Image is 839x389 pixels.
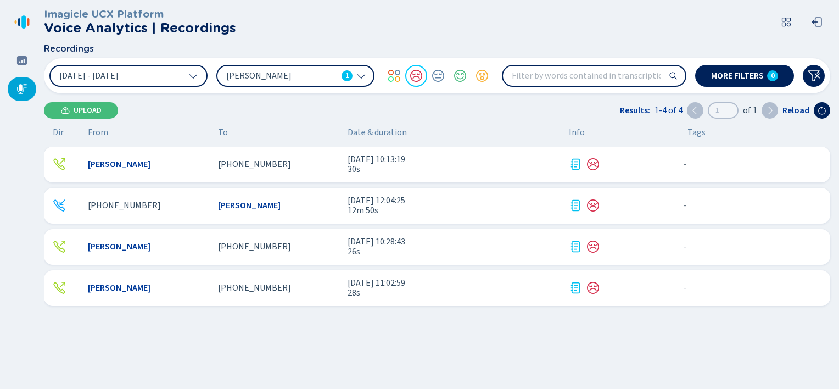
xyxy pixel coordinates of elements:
[44,44,94,54] span: Recordings
[803,65,825,87] button: Clear filters
[569,158,582,171] svg: journal-text
[683,159,686,169] span: No tags assigned
[569,281,582,294] svg: journal-text
[586,281,600,294] div: Negative sentiment
[782,105,809,115] span: Reload
[74,106,102,115] span: Upload
[762,102,778,119] button: Next page
[687,102,703,119] button: Previous page
[8,48,36,73] div: Dashboard
[586,199,600,212] div: Negative sentiment
[683,242,686,252] span: No tags assigned
[586,158,600,171] svg: icon-emoji-sad
[655,105,683,115] span: 1-4 of 4
[53,281,66,294] svg: telephone-outbound
[818,106,826,115] svg: arrow-clockwise
[683,201,686,210] span: No tags assigned
[711,71,764,80] span: More filters
[348,164,560,174] span: 30s
[44,20,236,36] h2: Voice Analytics | Recordings
[8,77,36,101] div: Recordings
[765,106,774,115] svg: chevron-right
[687,127,706,137] span: Tags
[53,199,66,212] svg: telephone-inbound
[218,127,228,137] span: To
[569,158,582,171] div: Transcription available
[586,281,600,294] svg: icon-emoji-sad
[586,240,600,253] svg: icon-emoji-sad
[218,283,291,293] span: [PHONE_NUMBER]
[814,102,830,119] button: Reload the current page
[357,71,366,80] svg: chevron-down
[88,159,150,169] span: [PERSON_NAME]
[53,127,64,137] span: Dir
[59,71,119,80] span: [DATE] - [DATE]
[16,55,27,66] svg: dashboard-filled
[348,205,560,215] span: 12m 50s
[569,199,582,212] div: Transcription available
[586,240,600,253] div: Negative sentiment
[49,65,208,87] button: [DATE] - [DATE]
[695,65,794,87] button: More filters0
[348,154,560,164] span: [DATE] 10:13:19
[88,127,108,137] span: From
[569,240,582,253] svg: journal-text
[586,158,600,171] div: Negative sentiment
[218,242,291,252] span: [PHONE_NUMBER]
[691,106,700,115] svg: chevron-left
[345,70,349,81] span: 1
[218,201,281,210] span: [PERSON_NAME]
[53,240,66,253] svg: telephone-outbound
[88,283,150,293] span: [PERSON_NAME]
[218,159,291,169] span: [PHONE_NUMBER]
[348,288,560,298] span: 28s
[44,102,118,119] button: Upload
[669,71,678,80] svg: search
[348,196,560,205] span: [DATE] 12:04:25
[620,105,650,115] span: Results:
[53,240,66,253] div: Outgoing call
[586,199,600,212] svg: icon-emoji-sad
[44,8,236,20] h3: Imagicle UCX Platform
[683,283,686,293] span: No tags assigned
[16,84,27,95] svg: mic-fill
[348,127,560,137] span: Date & duration
[348,237,560,247] span: [DATE] 10:28:43
[569,199,582,212] svg: journal-text
[61,106,70,115] svg: cloud-upload
[53,281,66,294] div: Outgoing call
[88,242,150,252] span: [PERSON_NAME]
[807,69,820,82] svg: funnel-disabled
[569,281,582,294] div: Transcription available
[569,240,582,253] div: Transcription available
[53,158,66,171] div: Outgoing call
[812,16,823,27] svg: box-arrow-left
[569,127,585,137] span: Info
[503,66,685,86] input: Filter by words contained in transcription
[189,71,198,80] svg: chevron-down
[88,201,161,210] span: [PHONE_NUMBER]
[53,158,66,171] svg: telephone-outbound
[348,278,560,288] span: [DATE] 11:02:59
[226,70,337,82] span: [PERSON_NAME]
[743,105,757,115] span: of 1
[53,199,66,212] div: Incoming call
[348,247,560,257] span: 26s
[771,71,775,80] span: 0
